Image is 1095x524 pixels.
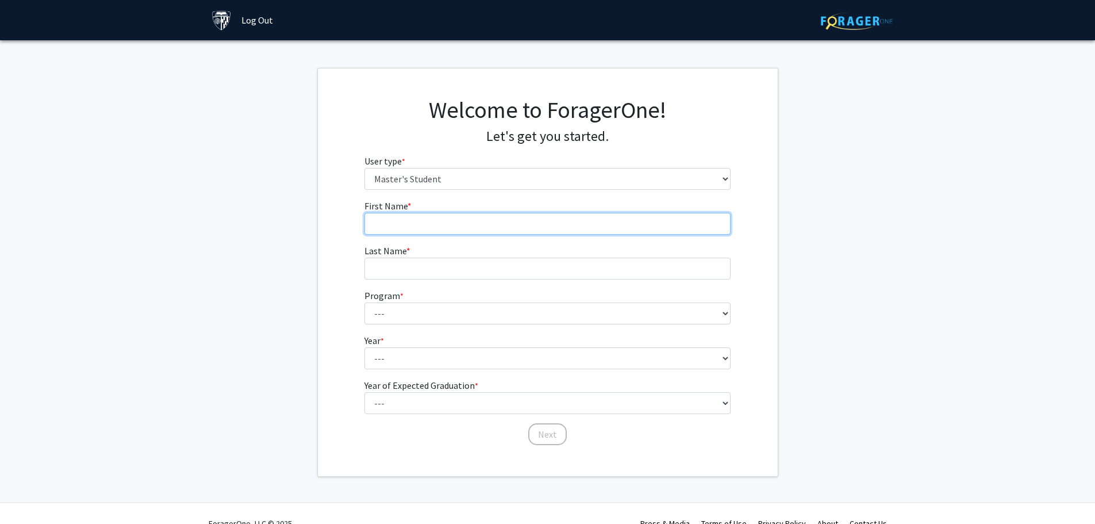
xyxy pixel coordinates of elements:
[821,12,893,30] img: ForagerOne Logo
[364,128,731,145] h4: Let's get you started.
[528,423,567,445] button: Next
[364,289,404,303] label: Program
[212,10,232,30] img: Johns Hopkins University Logo
[364,334,384,347] label: Year
[364,200,408,212] span: First Name
[364,154,405,168] label: User type
[364,245,406,257] span: Last Name
[364,378,478,392] label: Year of Expected Graduation
[9,472,49,515] iframe: Chat
[364,96,731,124] h1: Welcome to ForagerOne!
